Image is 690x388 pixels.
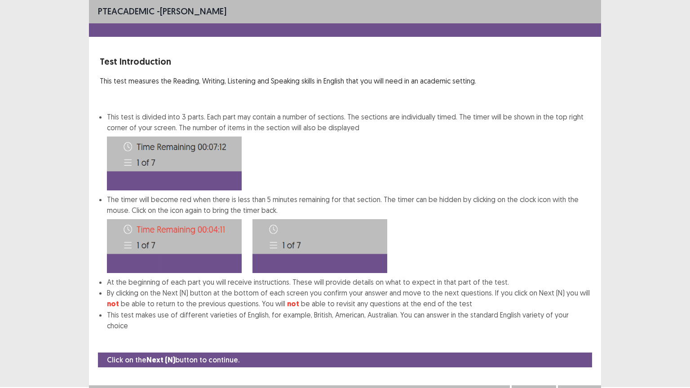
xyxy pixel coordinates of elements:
[252,219,387,273] img: Time-image
[107,309,590,331] li: This test makes use of different varieties of English, for example, British, American, Australian...
[98,4,226,18] p: - [PERSON_NAME]
[107,299,119,309] strong: not
[146,355,175,365] strong: Next (N)
[98,5,155,17] span: PTE academic
[107,287,590,309] li: By clicking on the Next (N) button at the bottom of each screen you confirm your answer and move ...
[287,299,299,309] strong: not
[107,277,590,287] li: At the beginning of each part you will receive instructions. These will provide details on what t...
[107,354,239,366] p: Click on the button to continue.
[107,111,590,190] li: This test is divided into 3 parts. Each part may contain a number of sections. The sections are i...
[100,75,590,86] p: This test measures the Reading, Writing, Listening and Speaking skills in English that you will n...
[107,194,590,277] li: The timer will become red when there is less than 5 minutes remaining for that section. The timer...
[107,219,242,273] img: Time-image
[107,137,242,190] img: Time-image
[100,55,590,68] p: Test Introduction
